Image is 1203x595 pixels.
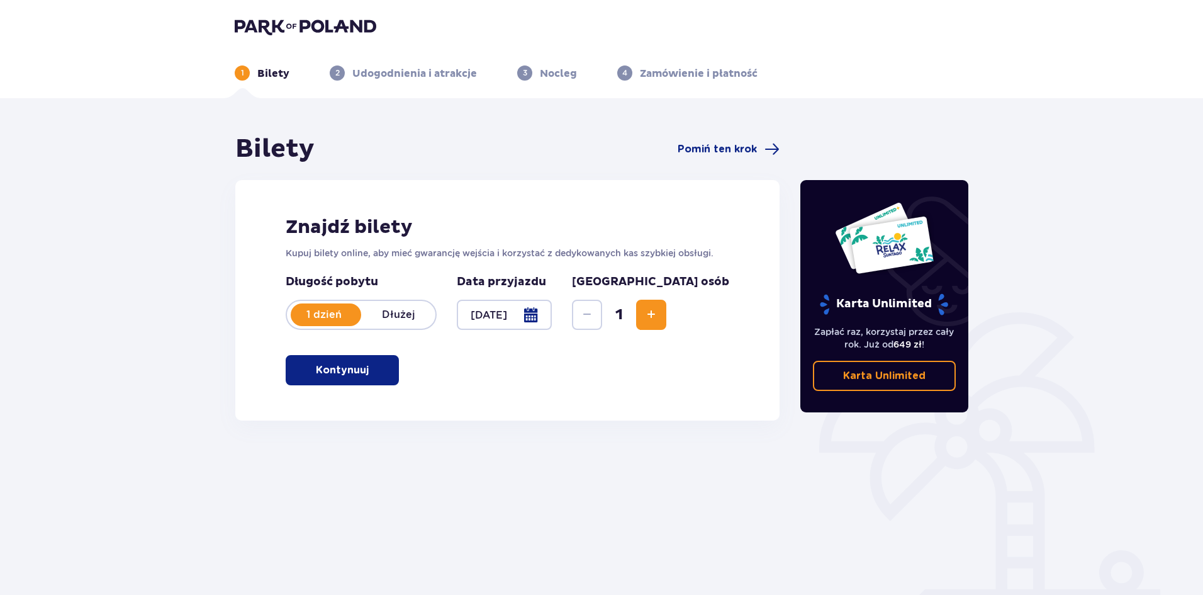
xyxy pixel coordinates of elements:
[457,275,546,290] p: Data przyjazdu
[361,308,435,322] p: Dłużej
[572,275,729,290] p: [GEOGRAPHIC_DATA] osób
[893,339,922,349] span: 649 zł
[572,300,602,330] button: Decrease
[605,305,634,324] span: 1
[640,67,758,81] p: Zamówienie i płatność
[287,308,361,322] p: 1 dzień
[819,293,949,315] p: Karta Unlimited
[813,326,956,351] p: Zapłać raz, korzystaj przez cały rok. Już od !
[540,67,577,81] p: Nocleg
[286,275,437,290] p: Długość pobytu
[813,361,956,391] a: Karta Unlimited
[257,67,289,81] p: Bilety
[678,142,780,157] a: Pomiń ten krok
[286,247,729,259] p: Kupuj bilety online, aby mieć gwarancję wejścia i korzystać z dedykowanych kas szybkiej obsługi.
[523,67,527,79] p: 3
[235,18,376,35] img: Park of Poland logo
[636,300,666,330] button: Increase
[316,363,369,377] p: Kontynuuj
[335,67,340,79] p: 2
[235,133,315,165] h1: Bilety
[843,369,926,383] p: Karta Unlimited
[286,215,729,239] h2: Znajdź bilety
[286,355,399,385] button: Kontynuuj
[622,67,627,79] p: 4
[352,67,477,81] p: Udogodnienia i atrakcje
[678,142,757,156] span: Pomiń ten krok
[241,67,244,79] p: 1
